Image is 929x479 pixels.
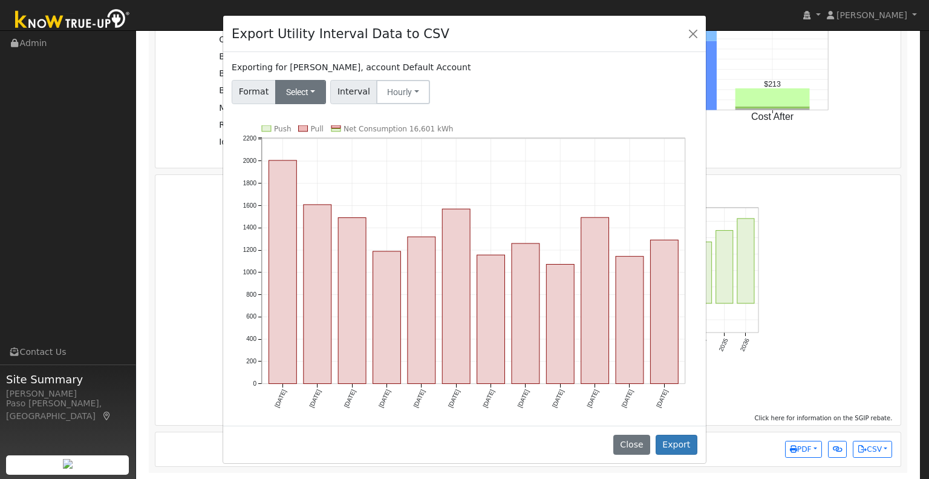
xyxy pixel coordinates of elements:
text: 1400 [243,224,257,231]
button: Hourly [376,80,430,104]
rect: onclick="" [338,217,366,383]
rect: onclick="" [512,243,539,384]
rect: onclick="" [304,205,331,384]
text: [DATE] [412,388,426,408]
rect: onclick="" [546,264,574,383]
button: Close [613,435,650,455]
button: Close [685,25,702,42]
text: [DATE] [447,388,461,408]
text: Pull [311,125,324,133]
rect: onclick="" [581,217,609,383]
text: 2000 [243,157,257,164]
text: Net Consumption 16,601 kWh [344,125,454,133]
text: 400 [246,335,256,342]
button: Select [275,80,327,104]
text: [DATE] [343,388,357,408]
text: 0 [253,380,256,386]
h4: Export Utility Interval Data to CSV [232,24,449,44]
rect: onclick="" [477,255,505,384]
text: 1200 [243,246,257,253]
span: Interval [330,80,377,104]
text: [DATE] [517,388,530,408]
span: Format [232,80,276,104]
rect: onclick="" [373,251,401,384]
text: 600 [246,313,256,320]
rect: onclick="" [442,209,470,383]
text: 1800 [243,180,257,187]
text: [DATE] [621,388,634,408]
text: 800 [246,291,256,297]
text: [DATE] [308,388,322,408]
text: Push [274,125,292,133]
text: [DATE] [377,388,391,408]
rect: onclick="" [408,237,435,384]
text: 1600 [243,202,257,208]
label: Exporting for [PERSON_NAME], account Default Account [232,61,471,74]
button: Export [656,435,697,455]
rect: onclick="" [651,240,679,383]
text: [DATE] [585,388,599,408]
rect: onclick="" [269,160,297,384]
text: 200 [246,358,256,365]
text: 2200 [243,135,257,142]
text: [DATE] [481,388,495,408]
rect: onclick="" [616,256,644,383]
text: 1000 [243,269,257,276]
text: [DATE] [551,388,565,408]
text: [DATE] [273,388,287,408]
text: [DATE] [655,388,669,408]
